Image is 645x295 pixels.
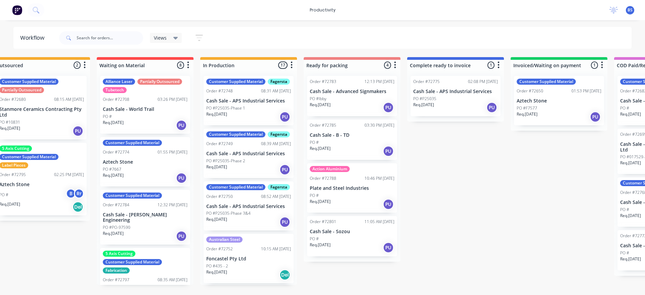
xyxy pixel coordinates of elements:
div: 08:39 AM [DATE] [261,141,291,147]
div: Del [279,269,290,280]
p: PO #PO-97590 [103,224,130,230]
p: Req. [DATE] [206,111,227,117]
p: Foncastel Pty Ltd [206,256,291,262]
p: Cash Sale - Sozou [310,229,394,235]
p: Req. [DATE] [103,120,124,126]
p: Req. [DATE] [103,230,124,237]
p: PO # [310,236,319,242]
div: Customer Supplied Material [206,131,265,137]
div: PU [279,164,290,175]
p: Req. [DATE] [517,111,537,117]
div: Order #72748 [206,88,233,94]
div: Customer Supplied MaterialFagerstaOrder #7275008:52 AM [DATE]Cash Sale - APS Industrial ServicesP... [204,181,294,231]
div: Customer Supplied Material [206,79,265,85]
p: PO # [620,250,629,256]
div: 11:05 AM [DATE] [364,219,394,225]
div: PU [383,242,394,253]
div: PU [383,102,394,113]
div: Order #72797 [103,277,129,283]
div: Partially Outsourced [137,79,182,85]
p: Req. [DATE] [620,213,641,219]
div: 5 Axis Cutting [103,251,135,257]
div: 10:15 AM [DATE] [261,246,291,252]
div: Order #72752 [206,246,233,252]
div: Order #7280111:05 AM [DATE]Cash Sale - SozouPO #Req.[DATE]PU [307,216,397,256]
p: Cash Sale - B - TD [310,132,394,138]
p: Req. [DATE] [413,102,434,108]
div: 08:35 AM [DATE] [158,277,187,283]
div: Order #7278503:30 PM [DATE]Cash Sale - B - TDPO #Req.[DATE]PU [307,120,397,160]
div: 12:13 PM [DATE] [364,79,394,85]
div: Customer Supplied MaterialFagerstaOrder #7274908:39 AM [DATE]Cash Sale - APS Industrial ServicesP... [204,129,294,178]
p: Req. [DATE] [620,160,641,166]
div: PU [176,231,187,242]
div: Workflow [20,34,48,42]
div: 08:15 AM [DATE] [54,96,84,102]
div: PU [279,112,290,122]
span: BS [628,7,633,13]
div: productivity [306,5,339,15]
p: Cash Sale - APS Industrial Services [413,89,498,94]
div: 03:26 PM [DATE] [158,96,187,102]
input: Search for orders... [77,31,143,45]
p: PO # [620,207,629,213]
p: Plate and Steel Industries [310,185,394,191]
div: Customer Supplied Material [517,79,576,85]
div: Del [73,202,83,212]
div: Alliance Laser [103,79,135,85]
div: 10:46 PM [DATE] [364,175,394,181]
div: 08:31 AM [DATE] [261,88,291,94]
p: Req. [DATE] [620,256,641,262]
p: Req. [DATE] [103,172,124,178]
p: Cash Sale - APS Industrial Services [206,204,291,209]
div: PU [176,120,187,131]
div: Order #7278312:13 PM [DATE]Cash Sale - Advanced SignmakersPO #IbbyReq.[DATE]PU [307,76,397,116]
p: Aztech Stone [103,159,187,165]
div: Order #72788 [310,175,336,181]
div: Customer Supplied Material [103,259,162,265]
div: 01:55 PM [DATE] [158,149,187,155]
div: Action Aluminium [310,166,350,172]
p: PO #Ibby [310,96,327,102]
p: PO #F7577 [517,105,537,111]
div: Order #72650 [517,88,543,94]
p: Cash Sale - APS Industrial Services [206,98,291,104]
div: 02:25 PM [DATE] [54,172,84,178]
div: Customer Supplied Material [206,184,265,190]
div: Order #72785 [310,122,336,128]
img: Factory [12,5,22,15]
div: PU [486,102,497,113]
div: Order #72801 [310,219,336,225]
div: Australian Steel [206,237,243,243]
p: Cash Sale - APS Industrial Services [206,151,291,157]
div: Australian SteelOrder #7275210:15 AM [DATE]Foncastel Pty LtdPO #435 - 2Req.[DATE]Del [204,234,294,283]
p: Req. [DATE] [310,102,331,108]
p: PO # [103,114,112,120]
p: Aztech Stone [517,98,601,104]
div: Order #72708 [103,96,129,102]
div: Rr [74,188,84,199]
div: B [66,188,76,199]
div: PU [176,173,187,183]
div: Customer Supplied MaterialOrder #7265001:53 PM [DATE]Aztech StonePO #F7577Req.[DATE]PU [514,76,604,125]
p: Req. [DATE] [206,164,227,170]
p: PO #7667 [103,166,121,172]
span: Views [154,34,167,41]
p: PO # [310,139,319,145]
p: PO #P25035 [413,96,436,102]
div: Customer Supplied MaterialOrder #7277401:55 PM [DATE]Aztech StonePO #7667Req.[DATE]PU [100,137,190,186]
div: PU [383,199,394,210]
p: Req. [DATE] [206,269,227,275]
p: Cash Sale - Advanced Signmakers [310,89,394,94]
div: 08:52 AM [DATE] [261,194,291,200]
div: Fagersta [268,184,290,190]
p: PO #P25035-Phase 3&4 [206,210,251,216]
p: PO # [620,105,629,111]
p: Req. [DATE] [310,242,331,248]
p: Req. [DATE] [310,145,331,152]
div: Order #72750 [206,194,233,200]
div: PU [590,112,601,122]
div: Customer Supplied MaterialOrder #7278412:32 PM [DATE]Cash Sale - [PERSON_NAME] EngineeringPO #PO-... [100,190,190,245]
div: Order #7277502:08 PM [DATE]Cash Sale - APS Industrial ServicesPO #P25035Req.[DATE]PU [411,76,501,116]
div: Fagersta [268,131,290,137]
